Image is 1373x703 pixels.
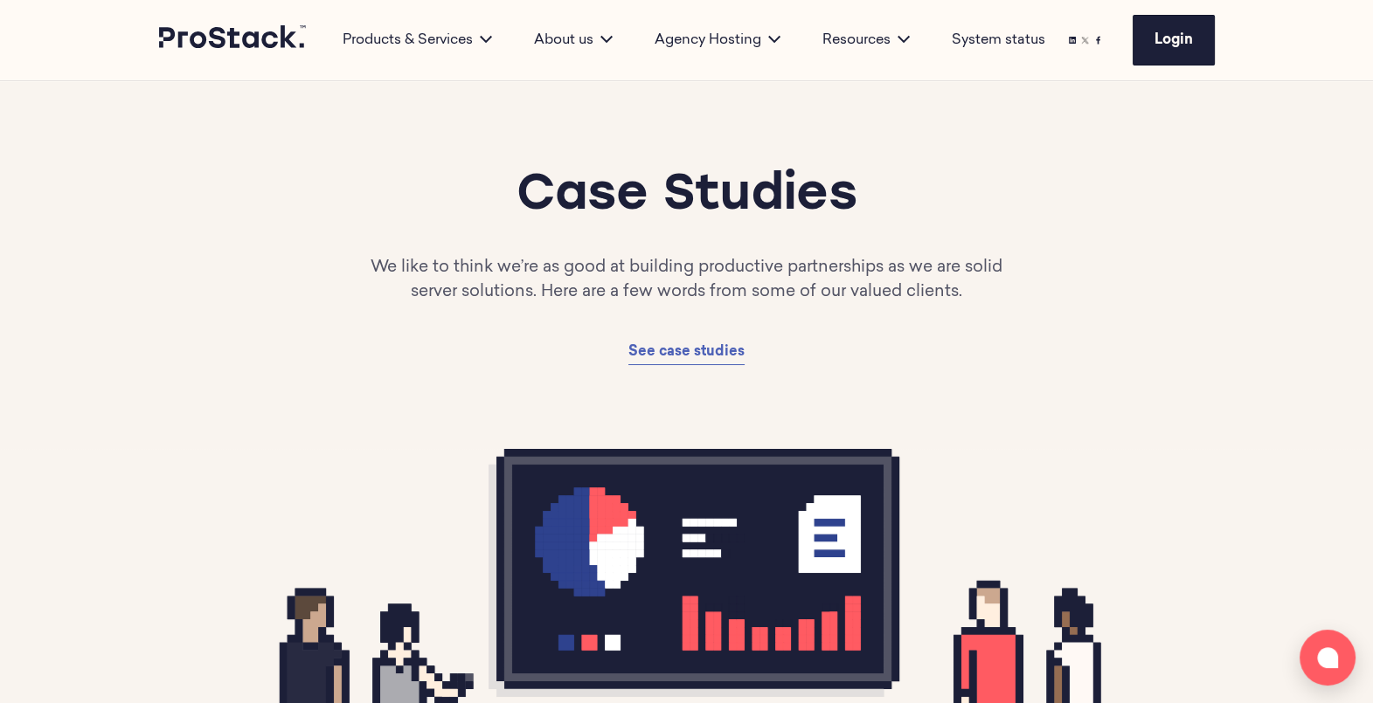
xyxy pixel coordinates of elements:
[628,345,745,359] span: See case studies
[634,30,801,51] div: Agency Hosting
[159,25,308,55] a: Prostack logo
[322,30,513,51] div: Products & Services
[801,30,931,51] div: Resources
[1133,15,1215,65] a: Login
[628,340,745,365] a: See case studies
[264,165,1108,228] h1: Case Studies
[513,30,634,51] div: About us
[1155,33,1193,47] span: Login
[370,256,1003,305] p: We like to think we’re as good at building productive partnerships as we are solid server solutio...
[952,30,1045,51] a: System status
[1300,630,1356,686] button: Open chat window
